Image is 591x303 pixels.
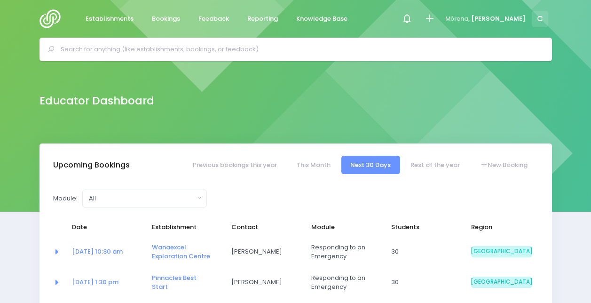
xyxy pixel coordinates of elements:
span: Module [311,223,372,232]
span: Mōrena, [445,14,470,24]
label: Module: [53,194,78,203]
a: [DATE] 10:30 am [72,247,123,256]
td: <a href="https://app.stjis.org.nz/establishments/208180" class="font-weight-bold">Pinnacles Best ... [146,267,226,298]
a: Knowledge Base [289,10,355,28]
span: [GEOGRAPHIC_DATA] [471,246,532,257]
td: Responding to an Emergency [305,267,385,298]
h3: Upcoming Bookings [53,160,130,170]
span: [PERSON_NAME] [231,247,292,256]
td: <a href="https://app.stjis.org.nz/bookings/524216" class="font-weight-bold">23 Sep at 1:30 pm</a> [66,267,146,298]
td: 30 [385,237,465,267]
span: Bookings [152,14,180,24]
a: This Month [287,156,339,174]
span: Establishment [152,223,213,232]
a: Feedback [191,10,237,28]
td: Responding to an Emergency [305,237,385,267]
td: <a href="https://app.stjis.org.nz/bookings/524193" class="font-weight-bold">23 Sep at 10:30 am</a> [66,237,146,267]
span: C [532,11,548,27]
span: Responding to an Emergency [311,273,372,292]
span: Region [471,223,532,232]
span: [GEOGRAPHIC_DATA] [471,277,532,288]
span: Knowledge Base [296,14,347,24]
span: Students [391,223,452,232]
td: Sam Eivers [225,237,305,267]
input: Search for anything (like establishments, bookings, or feedback) [61,42,539,56]
span: Contact [231,223,292,232]
a: Reporting [240,10,286,28]
a: Previous bookings this year [183,156,286,174]
a: [DATE] 1:30 pm [72,278,118,287]
span: Feedback [198,14,229,24]
span: Responding to an Emergency [311,243,372,261]
a: Pinnacles Best Start [152,273,197,292]
a: Rest of the year [402,156,469,174]
span: Establishments [86,14,134,24]
div: All [89,194,195,203]
span: 30 [391,278,452,287]
td: <a href="https://app.stjis.org.nz/establishments/207020" class="font-weight-bold">Wanaexcel Explo... [146,237,226,267]
span: Reporting [247,14,278,24]
td: Judith-Anne George [225,267,305,298]
span: Date [72,223,133,232]
span: [PERSON_NAME] [471,14,526,24]
span: [PERSON_NAME] [231,278,292,287]
td: South Island [465,267,538,298]
a: Next 30 Days [341,156,400,174]
td: 30 [385,267,465,298]
h2: Educator Dashboard [39,95,154,107]
a: New Booking [471,156,536,174]
td: South Island [465,237,538,267]
button: All [82,190,207,207]
a: Bookings [144,10,188,28]
a: Wanaexcel Exploration Centre [152,243,210,261]
a: Establishments [78,10,142,28]
span: 30 [391,247,452,256]
img: Logo [39,9,66,28]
